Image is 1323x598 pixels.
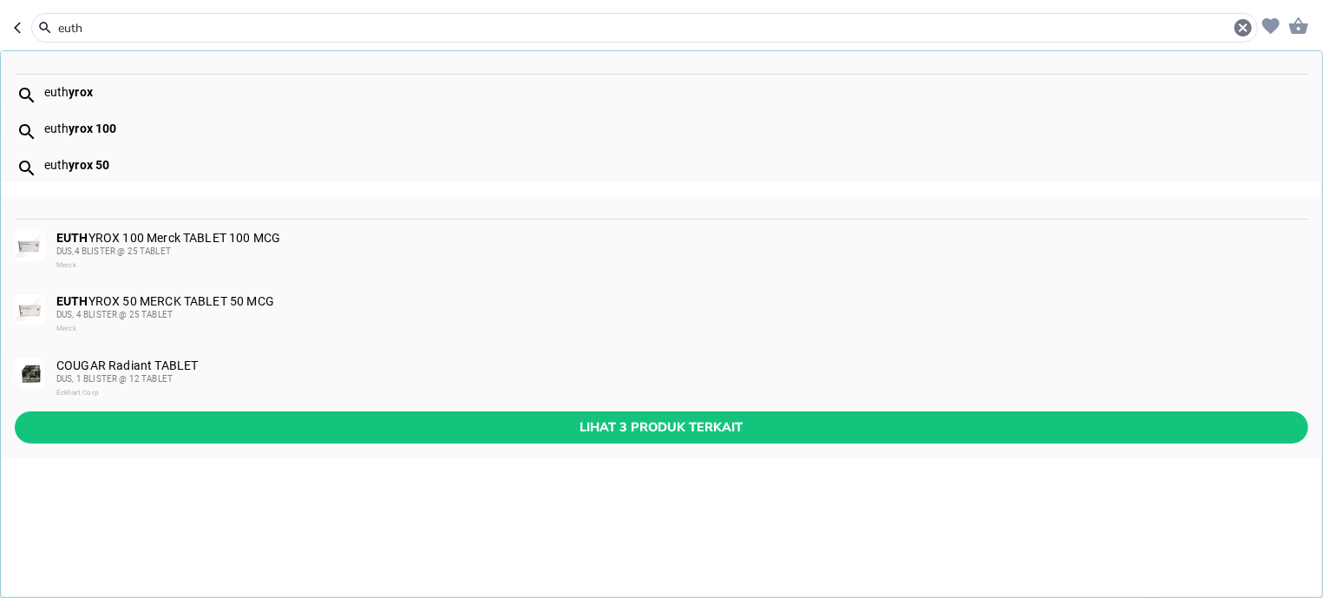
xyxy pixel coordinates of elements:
[56,231,88,245] b: EUTH
[69,122,116,135] b: yrox 100
[56,358,1307,400] div: COUGAR Radiant TABLET
[15,411,1308,444] button: Lihat 3 produk terkait
[56,231,1307,273] div: YROX 100 Merck TABLET 100 MCG
[56,310,173,319] span: DUS, 4 BLISTER @ 25 TABLET
[56,374,173,384] span: DUS, 1 BLISTER @ 12 TABLET
[56,261,76,269] span: Merck
[29,417,1294,438] span: Lihat 3 produk terkait
[56,19,1233,37] input: Cari 4000+ produk di sini
[56,389,98,397] span: Eckhart Corp
[69,85,93,99] b: yrox
[44,85,1307,99] div: euth
[69,158,109,172] b: yrox 50
[56,246,171,256] span: DUS,4 BLISTER @ 25 TABLET
[44,122,1307,135] div: euth
[56,294,1307,336] div: YROX 50 MERCK TABLET 50 MCG
[56,325,76,332] span: Merck
[56,294,88,308] b: EUTH
[44,158,1307,172] div: euth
